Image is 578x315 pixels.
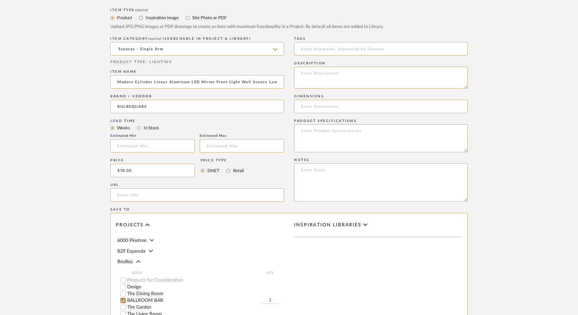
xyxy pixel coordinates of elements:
[110,139,195,153] input: Estimated Min
[110,42,284,56] input: Type a category to search and select
[201,158,244,162] div: Price Type
[294,42,468,56] input: Enter Keywords, Separated by Commas
[110,134,195,138] div: Estimated Min
[192,14,227,22] label: Site Photo or PDF
[110,183,284,187] div: URL
[110,8,468,12] div: Item Type
[110,60,284,65] div: PRODUCT TYPE
[163,37,251,40] span: (Searchable in Project & Library)
[232,167,244,175] label: Retail
[135,8,148,12] span: required
[294,119,468,123] div: Product Specifications
[294,61,468,65] div: Description
[110,75,284,89] input: Enter Name
[117,249,145,254] span: 829 Espanola
[110,208,468,212] div: Save To
[294,94,468,98] div: Dimensions
[110,188,284,202] input: Enter URL
[127,285,284,289] label: Design
[262,270,279,276] span: QTY
[110,119,284,123] div: Lead Time
[110,124,284,132] mat-radio-group: Select item type
[110,37,284,41] div: ITEM CATEGORY
[132,270,262,276] span: ROOM
[146,60,172,64] span: : LIGHTING
[294,158,468,162] div: Notes
[148,37,161,40] span: required
[294,100,468,113] input: Enter Dimensions
[110,164,195,177] input: Enter DNET Price
[110,94,284,98] div: Brand / Vendor
[110,158,195,162] div: Price
[110,100,284,113] input: Unknown
[207,167,220,175] label: DNET
[117,259,133,264] span: BeyBey
[127,305,284,310] label: The Garden
[201,164,244,177] mat-radio-group: Select price type
[294,37,468,41] div: Tags
[116,14,132,22] label: Product
[143,124,159,132] label: In Stock
[127,291,284,296] label: The Dining Room
[110,70,284,74] div: Item name
[117,238,146,243] span: 6000 Pinetree
[294,222,362,228] span: Inspiration libraries
[145,14,179,22] label: Inspiration Image
[116,124,130,132] label: Weeks
[110,13,468,22] mat-radio-group: Select item type
[127,298,262,303] label: BALLROOM BAR
[200,134,284,138] div: Estimated Max
[200,139,284,153] input: Estimated Max
[116,222,144,228] span: Projects
[110,24,468,30] div: Upload JPG/PNG images or PDF drawings to create an item with maximum functionality in a Project. ...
